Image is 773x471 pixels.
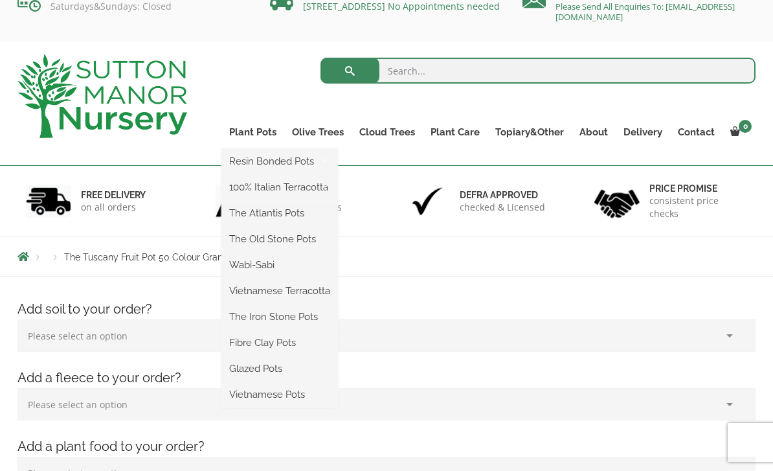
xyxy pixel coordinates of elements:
a: Topiary&Other [487,123,572,141]
a: Contact [670,123,723,141]
h6: FREE DELIVERY [81,189,146,201]
img: 2.jpg [216,185,261,218]
a: Glazed Pots [221,359,338,378]
p: Saturdays&Sundays: Closed [17,1,251,12]
a: Delivery [616,123,670,141]
a: Wabi-Sabi [221,255,338,275]
a: 0 [723,123,756,141]
a: The Iron Stone Pots [221,307,338,327]
input: Search... [320,58,756,84]
a: Resin Bonded Pots [221,152,338,171]
h4: Add a fleece to your order? [8,368,765,388]
p: consistent price checks [649,194,748,220]
a: Please Send All Enquiries To: [EMAIL_ADDRESS][DOMAIN_NAME] [555,1,735,23]
h4: Add soil to your order? [8,299,765,319]
a: The Atlantis Pots [221,203,338,223]
h6: Price promise [649,183,748,194]
a: Vietnamese Terracotta [221,281,338,301]
img: logo [17,54,187,138]
a: Plant Pots [221,123,284,141]
span: 0 [739,120,752,133]
a: About [572,123,616,141]
h6: Defra approved [460,189,545,201]
a: Vietnamese Pots [221,385,338,404]
a: The Old Stone Pots [221,229,338,249]
img: 3.jpg [405,185,450,218]
a: Cloud Trees [352,123,423,141]
img: 1.jpg [26,185,71,218]
img: 4.jpg [594,181,640,221]
a: Plant Care [423,123,487,141]
p: on all orders [81,201,146,214]
a: Fibre Clay Pots [221,333,338,352]
h4: Add a plant food to your order? [8,437,765,457]
a: Olive Trees [284,123,352,141]
a: 100% Italian Terracotta [221,178,338,197]
p: checked & Licensed [460,201,545,214]
span: The Tuscany Fruit Pot 50 Colour Granite White [64,252,261,262]
nav: Breadcrumbs [17,251,756,262]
